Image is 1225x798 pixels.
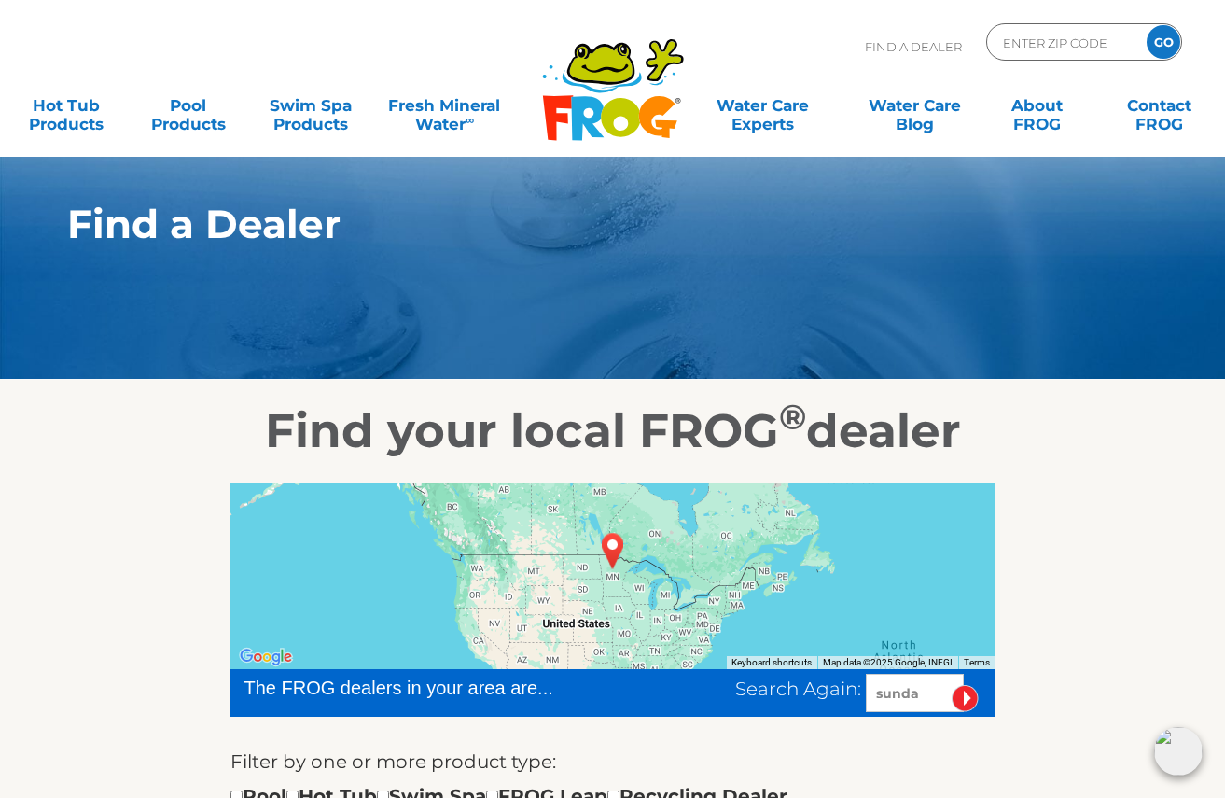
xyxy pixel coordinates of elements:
[1001,29,1127,56] input: Zip Code Form
[141,87,236,124] a: PoolProducts
[235,645,297,669] a: Open this area in Google Maps (opens a new window)
[779,396,806,438] sup: ®
[19,87,114,124] a: Hot TubProducts
[230,747,556,777] label: Filter by one or more product type:
[235,645,297,669] img: Google
[67,202,1072,246] h1: Find a Dealer
[735,678,861,700] span: Search Again:
[592,525,634,576] div: USA
[731,656,812,669] button: Keyboard shortcuts
[244,674,620,702] div: The FROG dealers in your area are...
[686,87,840,124] a: Water CareExperts
[823,657,953,667] span: Map data ©2025 Google, INEGI
[466,113,474,127] sup: ∞
[867,87,962,124] a: Water CareBlog
[964,657,990,667] a: Terms
[39,403,1187,459] h2: Find your local FROG dealer
[385,87,504,124] a: Fresh MineralWater∞
[1154,727,1203,776] img: openIcon
[952,685,979,712] input: Submit
[989,87,1084,124] a: AboutFROG
[263,87,358,124] a: Swim SpaProducts
[1147,25,1180,59] input: GO
[1111,87,1206,124] a: ContactFROG
[865,23,962,70] p: Find A Dealer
